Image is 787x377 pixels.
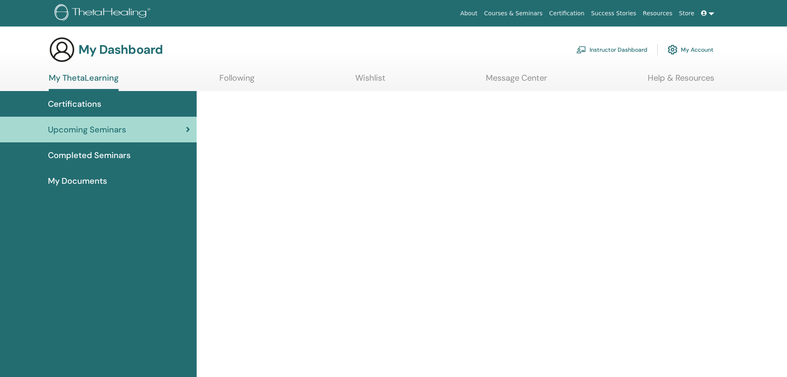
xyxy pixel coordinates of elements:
[48,175,107,187] span: My Documents
[55,4,153,23] img: logo.png
[219,73,254,89] a: Following
[49,73,119,91] a: My ThetaLearning
[78,42,163,57] h3: My Dashboard
[668,41,713,59] a: My Account
[546,6,587,21] a: Certification
[355,73,385,89] a: Wishlist
[457,6,480,21] a: About
[49,36,75,63] img: generic-user-icon.jpg
[486,73,547,89] a: Message Center
[576,46,586,53] img: chalkboard-teacher.svg
[48,123,126,136] span: Upcoming Seminars
[668,43,678,57] img: cog.svg
[48,98,101,110] span: Certifications
[640,6,676,21] a: Resources
[648,73,714,89] a: Help & Resources
[48,149,131,161] span: Completed Seminars
[588,6,640,21] a: Success Stories
[676,6,698,21] a: Store
[576,41,647,59] a: Instructor Dashboard
[481,6,546,21] a: Courses & Seminars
